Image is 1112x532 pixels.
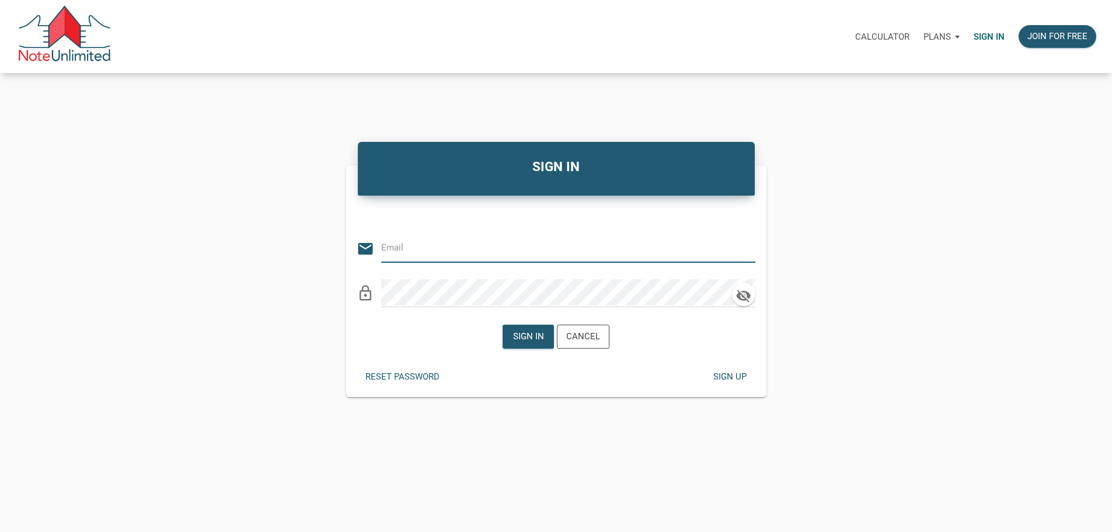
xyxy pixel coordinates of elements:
p: Sign in [974,32,1005,42]
i: lock_outline [357,284,374,302]
button: Join for free [1019,25,1096,48]
img: NoteUnlimited [18,6,111,67]
p: Plans [923,32,951,42]
p: Calculator [855,32,909,42]
button: Sign up [704,366,755,388]
div: Cancel [566,330,600,343]
input: Email [381,235,738,261]
a: Sign in [967,18,1012,55]
button: Plans [916,19,967,54]
h4: SIGN IN [367,157,746,177]
a: Calculator [848,18,916,55]
div: Sign in [513,330,544,343]
button: Cancel [557,325,609,349]
i: email [357,240,374,258]
div: Join for free [1027,30,1087,43]
div: Reset password [365,370,440,384]
a: Join for free [1012,18,1103,55]
button: Reset password [357,366,448,388]
a: Plans [916,18,967,55]
button: Sign in [503,325,554,349]
div: Sign up [713,370,746,384]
